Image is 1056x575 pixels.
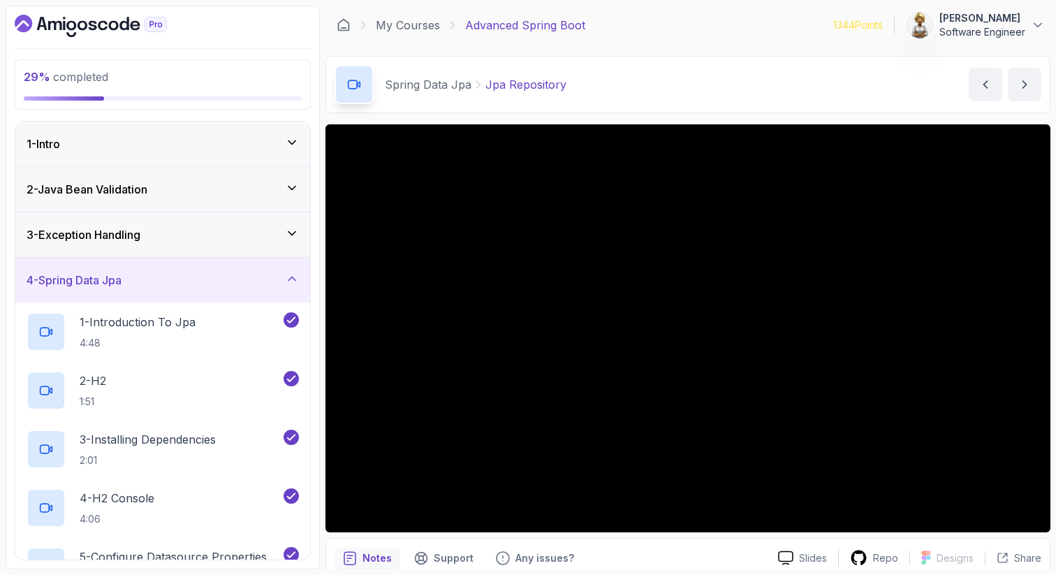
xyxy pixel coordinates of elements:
span: 29 % [24,70,50,84]
button: Support button [406,547,482,569]
p: 1344 Points [833,18,883,32]
p: Software Engineer [939,25,1025,39]
button: 3-Exception Handling [15,212,310,257]
button: 4-H2 Console4:06 [27,488,299,527]
p: 4:48 [80,336,196,350]
button: user profile image[PERSON_NAME]Software Engineer [906,11,1045,39]
p: 2:01 [80,453,216,467]
iframe: 8 - JPA Repository [325,124,1050,532]
button: Feedback button [487,547,582,569]
p: Spring Data Jpa [385,76,471,93]
button: 4-Spring Data Jpa [15,258,310,303]
p: Notes [362,551,392,565]
h3: 4 - Spring Data Jpa [27,272,122,289]
a: Dashboard [337,18,351,32]
button: 3-Installing Dependencies2:01 [27,430,299,469]
p: 1 - Introduction To Jpa [80,314,196,330]
button: 1-Intro [15,122,310,166]
a: Dashboard [15,15,199,37]
p: 4 - H2 Console [80,490,154,507]
button: Share [985,551,1041,565]
button: next content [1008,68,1041,101]
p: Designs [937,551,974,565]
p: Repo [873,551,898,565]
a: Repo [839,549,909,567]
p: [PERSON_NAME] [939,11,1025,25]
button: 2-H21:51 [27,371,299,410]
h3: 1 - Intro [27,136,60,152]
p: 1:51 [80,395,106,409]
h3: 3 - Exception Handling [27,226,140,243]
span: completed [24,70,108,84]
button: 1-Introduction To Jpa4:48 [27,312,299,351]
p: 5 - Configure Datasource Properties [80,548,267,565]
button: 2-Java Bean Validation [15,167,310,212]
p: Support [434,551,474,565]
button: previous content [969,68,1002,101]
p: 2 - H2 [80,372,106,389]
a: Slides [767,551,838,565]
button: notes button [335,547,400,569]
img: user profile image [907,12,933,38]
p: Advanced Spring Boot [465,17,585,34]
p: Jpa Repository [485,76,566,93]
p: Any issues? [515,551,574,565]
h3: 2 - Java Bean Validation [27,181,147,198]
a: My Courses [376,17,440,34]
p: Share [1014,551,1041,565]
p: 3 - Installing Dependencies [80,431,216,448]
p: Slides [799,551,827,565]
p: 4:06 [80,512,154,526]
